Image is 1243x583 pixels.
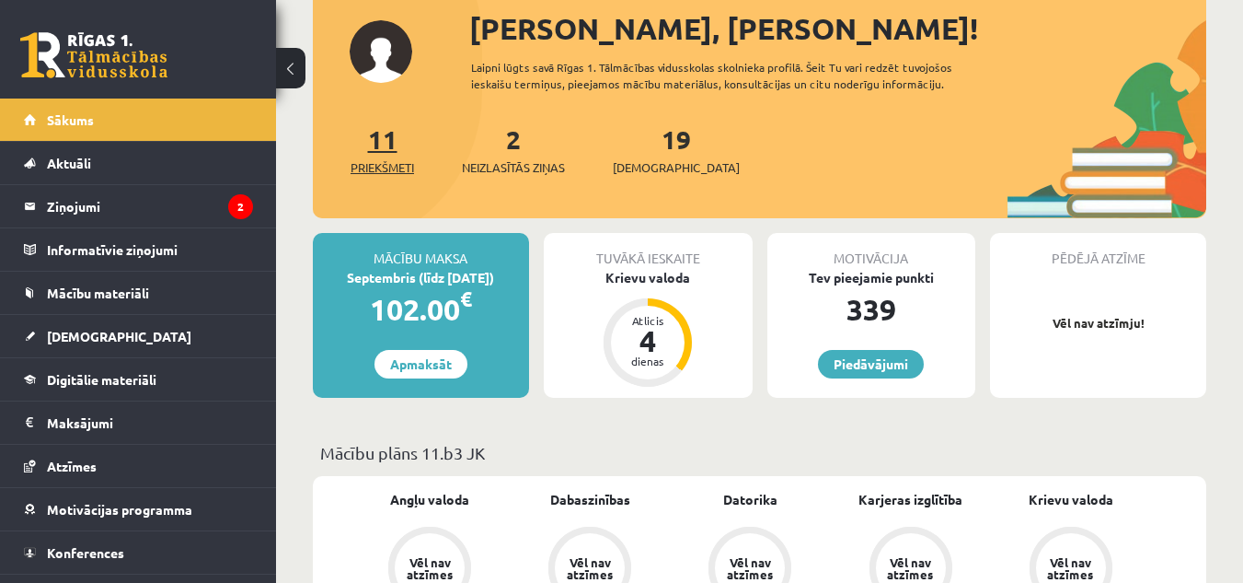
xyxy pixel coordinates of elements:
[544,268,753,287] div: Krievu valoda
[47,228,253,271] legend: Informatīvie ziņojumi
[47,458,97,474] span: Atzīmes
[613,122,740,177] a: 19[DEMOGRAPHIC_DATA]
[620,356,675,367] div: dienas
[471,59,1007,92] div: Laipni lūgts savā Rīgas 1. Tālmācības vidusskolas skolnieka profilā. Šeit Tu vari redzēt tuvojošo...
[724,556,776,580] div: Vēl nav atzīmes
[320,440,1199,465] p: Mācību plāns 11.b3 JK
[24,185,253,227] a: Ziņojumi2
[469,6,1206,51] div: [PERSON_NAME], [PERSON_NAME]!
[47,371,156,388] span: Digitālie materiāli
[767,233,976,268] div: Motivācija
[47,544,124,561] span: Konferences
[47,285,149,301] span: Mācību materiāli
[1029,490,1113,509] a: Krievu valoda
[24,531,253,574] a: Konferences
[818,350,924,379] a: Piedāvājumi
[1045,556,1097,580] div: Vēl nav atzīmes
[885,556,937,580] div: Vēl nav atzīmes
[351,122,414,177] a: 11Priekšmeti
[767,287,976,332] div: 339
[374,350,467,379] a: Apmaksāt
[20,32,167,78] a: Rīgas 1. Tālmācības vidusskola
[550,490,630,509] a: Dabaszinības
[47,402,253,444] legend: Maksājumi
[24,272,253,314] a: Mācību materiāli
[24,315,253,357] a: [DEMOGRAPHIC_DATA]
[47,111,94,128] span: Sākums
[620,315,675,326] div: Atlicis
[24,488,253,531] a: Motivācijas programma
[47,501,192,518] span: Motivācijas programma
[390,490,469,509] a: Angļu valoda
[404,556,455,580] div: Vēl nav atzīmes
[47,185,253,227] legend: Ziņojumi
[47,155,91,171] span: Aktuāli
[999,314,1197,332] p: Vēl nav atzīmju!
[613,158,740,177] span: [DEMOGRAPHIC_DATA]
[313,287,529,332] div: 102.00
[47,328,191,344] span: [DEMOGRAPHIC_DATA]
[313,233,529,268] div: Mācību maksa
[767,268,976,287] div: Tev pieejamie punkti
[620,326,675,356] div: 4
[462,122,565,177] a: 2Neizlasītās ziņas
[544,233,753,268] div: Tuvākā ieskaite
[24,142,253,184] a: Aktuāli
[228,194,253,219] i: 2
[313,268,529,287] div: Septembris (līdz [DATE])
[24,358,253,401] a: Digitālie materiāli
[24,445,253,487] a: Atzīmes
[351,158,414,177] span: Priekšmeti
[990,233,1206,268] div: Pēdējā atzīme
[24,99,253,141] a: Sākums
[858,490,962,509] a: Karjeras izglītība
[564,556,616,580] div: Vēl nav atzīmes
[460,286,472,312] span: €
[544,268,753,390] a: Krievu valoda Atlicis 4 dienas
[24,228,253,271] a: Informatīvie ziņojumi
[462,158,565,177] span: Neizlasītās ziņas
[723,490,777,509] a: Datorika
[24,402,253,444] a: Maksājumi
